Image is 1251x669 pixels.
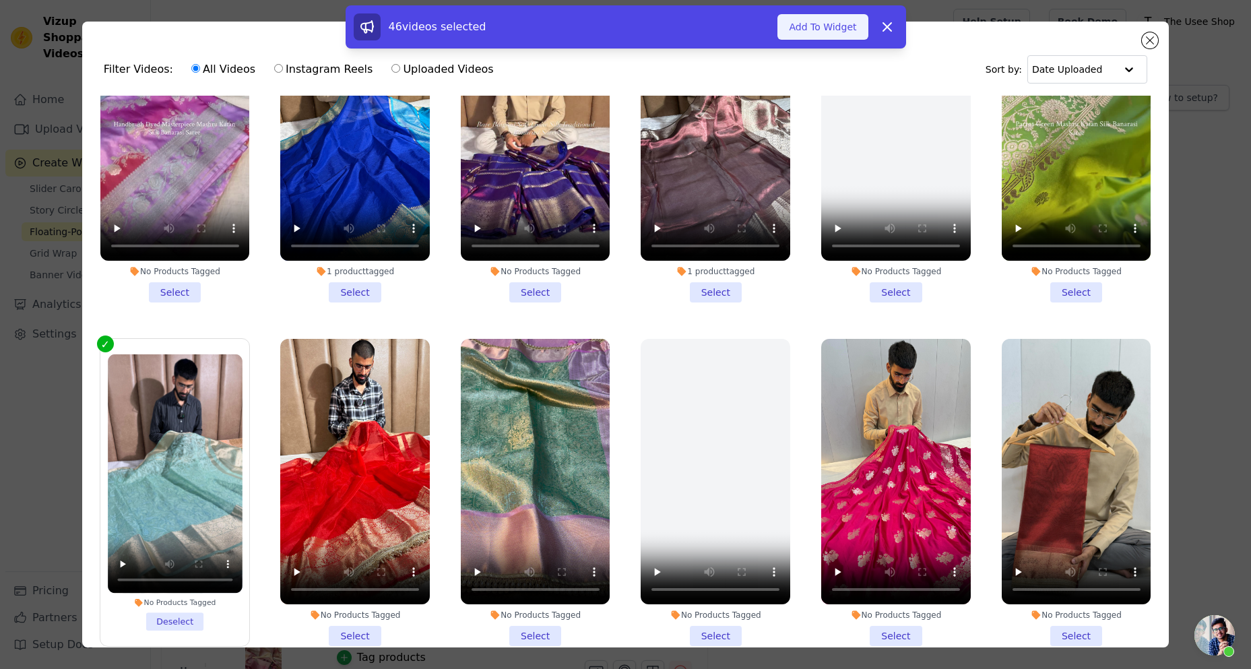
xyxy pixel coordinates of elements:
div: No Products Tagged [1002,610,1151,620]
div: No Products Tagged [108,598,242,608]
button: Add To Widget [777,14,868,40]
div: Filter Videos: [104,54,501,85]
span: 46 videos selected [389,20,486,33]
div: No Products Tagged [280,610,430,620]
div: No Products Tagged [821,266,971,277]
label: Instagram Reels [274,61,373,78]
div: No Products Tagged [821,610,971,620]
div: 1 product tagged [280,266,430,277]
label: Uploaded Videos [391,61,494,78]
div: No Products Tagged [461,266,610,277]
div: No Products Tagged [641,610,790,620]
div: Sort by: [986,55,1148,84]
a: Open chat [1194,615,1235,656]
div: No Products Tagged [461,610,610,620]
div: 1 product tagged [641,266,790,277]
label: All Videos [191,61,256,78]
div: No Products Tagged [100,266,250,277]
div: No Products Tagged [1002,266,1151,277]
